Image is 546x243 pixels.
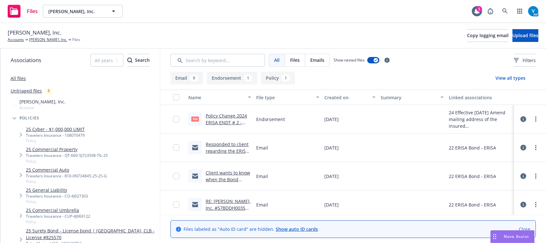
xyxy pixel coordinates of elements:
[532,115,540,123] a: more
[281,75,290,82] div: 1
[26,146,108,153] a: 25 Commercial Property
[26,193,88,199] div: Travelers Insurance - CO-4J927303
[43,5,123,18] button: [PERSON_NAME], Inc.
[26,214,90,219] div: Travelers Insurance - CUP-4J969122
[276,226,318,232] a: Show auto ID cards
[324,116,339,123] span: [DATE]
[244,75,252,82] div: 1
[261,72,295,85] button: Policy
[467,32,509,38] span: Copy logging email
[48,8,104,15] span: [PERSON_NAME], Inc.
[127,58,132,63] svg: Search
[449,94,511,101] div: Linked associations
[190,75,198,82] div: 9
[334,57,365,63] span: Show nested files
[170,72,203,85] button: Email
[206,198,251,218] a: RE: [PERSON_NAME], Inc. #57BDDH00352 Effective [DATE]
[528,6,538,16] img: photo
[26,158,108,164] span: Policy
[26,179,107,184] span: Policy
[206,141,249,161] a: Responded to client regarding the ERISA Bond.msg
[127,54,150,67] button: SearchSearch
[378,90,446,105] button: Summary
[514,57,536,64] span: Filters
[256,94,312,101] div: File type
[206,170,250,189] a: Client wants to know when the Bond Expires .msg
[173,173,179,179] input: Toggle Row Selected
[499,5,511,18] a: Search
[485,72,536,85] button: View all types
[173,94,179,101] input: Select all
[504,234,529,239] span: Nova Assist
[26,153,108,158] div: Travelers Insurance - QT-660-5J723598-TIL-25
[523,57,536,64] span: Filters
[449,109,511,129] div: 24 Effective [DATE] Amend mailing address of the insured
[26,138,85,143] span: Policy
[72,37,80,43] span: Files
[256,173,268,180] span: Email
[27,9,38,14] span: Files
[519,226,530,232] a: Close
[324,144,339,151] span: [DATE]
[324,173,339,180] span: [DATE]
[446,90,514,105] button: Linked associations
[324,94,369,101] div: Created on
[514,54,536,67] button: Filters
[20,98,66,105] span: [PERSON_NAME], Inc.
[256,144,268,151] span: Email
[381,94,436,101] div: Summary
[184,226,318,232] span: Files labeled as "Auto ID card" are hidden.
[26,199,88,204] span: Policy
[26,173,107,179] div: Travelers Insurance - 810-0N734845-25-2S-G
[513,5,526,18] a: Switch app
[467,29,509,42] button: Copy logging email
[512,32,538,38] span: Upload files
[127,54,150,66] div: Search
[310,57,324,63] span: Emails
[256,116,285,123] span: Endorsement
[322,90,378,105] button: Created on
[490,230,534,243] button: Nova Assist
[186,90,254,105] button: Name
[512,29,538,42] button: Upload files
[324,201,339,208] span: [DATE]
[44,87,53,94] div: 8
[290,57,300,63] span: Files
[254,90,321,105] button: File type
[256,201,268,208] span: Email
[532,172,540,180] a: more
[29,37,67,43] a: [PERSON_NAME], Inc.
[207,72,257,85] button: Endorsement
[11,56,41,64] span: Associations
[11,75,26,81] a: All files
[26,187,88,193] a: 25 General Liability
[173,201,179,208] input: Toggle Row Selected
[26,133,85,138] div: Travelers Insurance - 108070479
[20,105,66,110] span: Account
[484,5,497,18] a: Report a Bug
[274,57,280,63] span: All
[26,227,157,241] a: 25 Surety Bond - License bond | [GEOGRAPHIC_DATA], CLB - License #825570
[491,231,499,243] div: Drag to move
[449,144,496,151] div: 22 ERISA Bond - ERISA
[532,144,540,151] a: more
[170,54,265,67] input: Search by keyword...
[26,219,90,224] span: Policy
[11,87,42,94] a: Untriaged files
[26,166,107,173] a: 25 Commercial Auto
[26,207,90,214] a: 25 Commercial Umbrella
[476,6,482,12] div: 1
[188,94,244,101] div: Name
[191,117,199,121] span: pdf
[173,116,179,122] input: Toggle Row Selected
[20,116,40,120] span: Policies
[449,201,496,208] div: 22 ERISA Bond - ERISA
[173,144,179,151] input: Toggle Row Selected
[449,173,496,180] div: 22 ERISA Bond - ERISA
[532,201,540,208] a: more
[26,126,85,133] a: 25 Cyber - $1,000,000 LIMIT
[206,113,247,146] a: Policy Change 2024 ERISA ENDT # 2 - Amend mailing address of the insured.pdf
[5,2,40,20] a: Files
[8,37,24,43] a: Accounts
[8,28,61,37] span: [PERSON_NAME], Inc.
